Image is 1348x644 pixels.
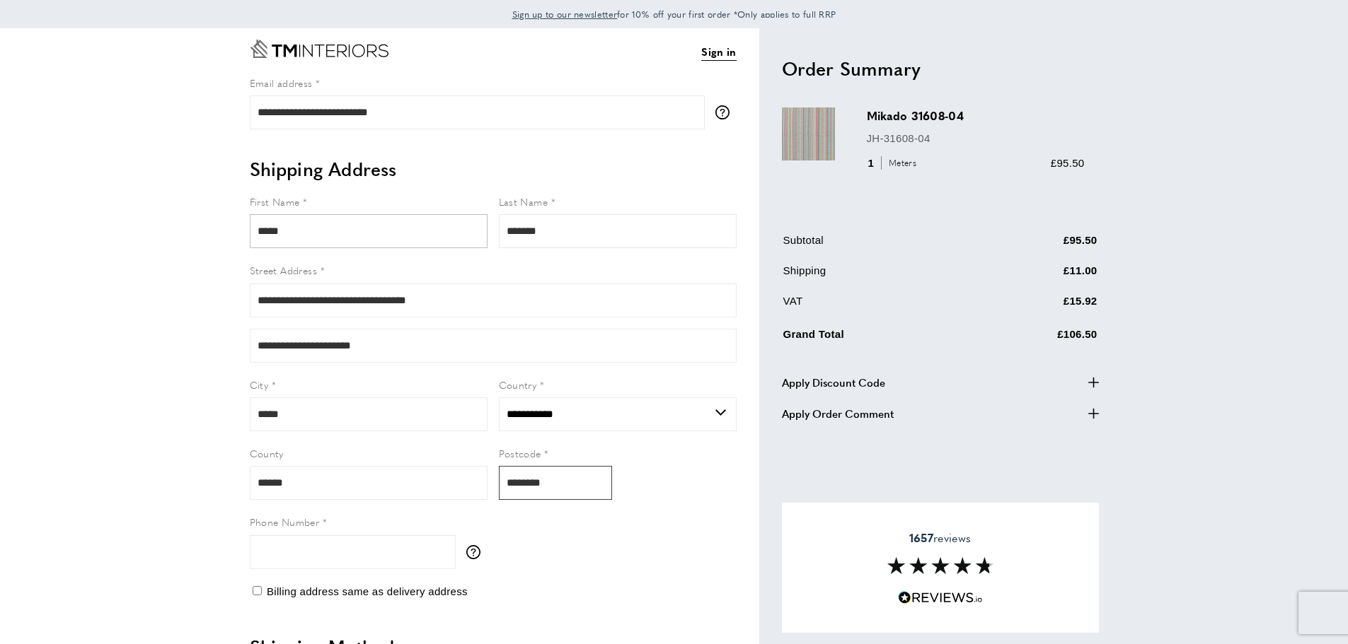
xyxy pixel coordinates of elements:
[974,323,1098,353] td: £106.50
[782,56,1099,81] h2: Order Summary
[783,323,973,353] td: Grand Total
[782,374,885,391] span: Apply Discount Code
[867,107,1085,124] h3: Mikado 31608-04
[250,156,737,182] h2: Shipping Address
[783,232,973,259] td: Subtotal
[499,194,548,209] span: Last Name
[250,515,320,529] span: Phone Number
[974,293,1098,320] td: £15.92
[974,262,1098,290] td: £11.00
[898,591,983,604] img: Reviews.io 5 stars
[512,8,618,21] span: Sign up to our newsletter
[499,446,541,460] span: Postcode
[974,232,1098,259] td: £95.50
[783,262,973,290] td: Shipping
[715,105,737,119] button: More information
[512,7,618,21] a: Sign up to our newsletter
[909,531,971,545] span: reviews
[1051,157,1085,169] span: £95.50
[499,377,537,392] span: Country
[881,156,920,170] span: Meters
[250,446,284,460] span: County
[250,194,300,209] span: First Name
[782,107,835,160] img: Mikado 31608-04
[250,40,388,58] a: Go to Home page
[701,43,736,61] a: Sign in
[250,377,269,392] span: City
[867,155,921,172] div: 1
[253,586,262,595] input: Billing address same as delivery address
[867,130,1085,147] p: JH-31608-04
[782,405,894,422] span: Apply Order Comment
[250,263,318,277] span: Street Address
[250,76,313,90] span: Email address
[512,8,836,21] span: for 10% off your first order *Only applies to full RRP
[909,529,933,546] strong: 1657
[783,293,973,320] td: VAT
[466,545,488,559] button: More information
[887,557,993,574] img: Reviews section
[267,585,468,597] span: Billing address same as delivery address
